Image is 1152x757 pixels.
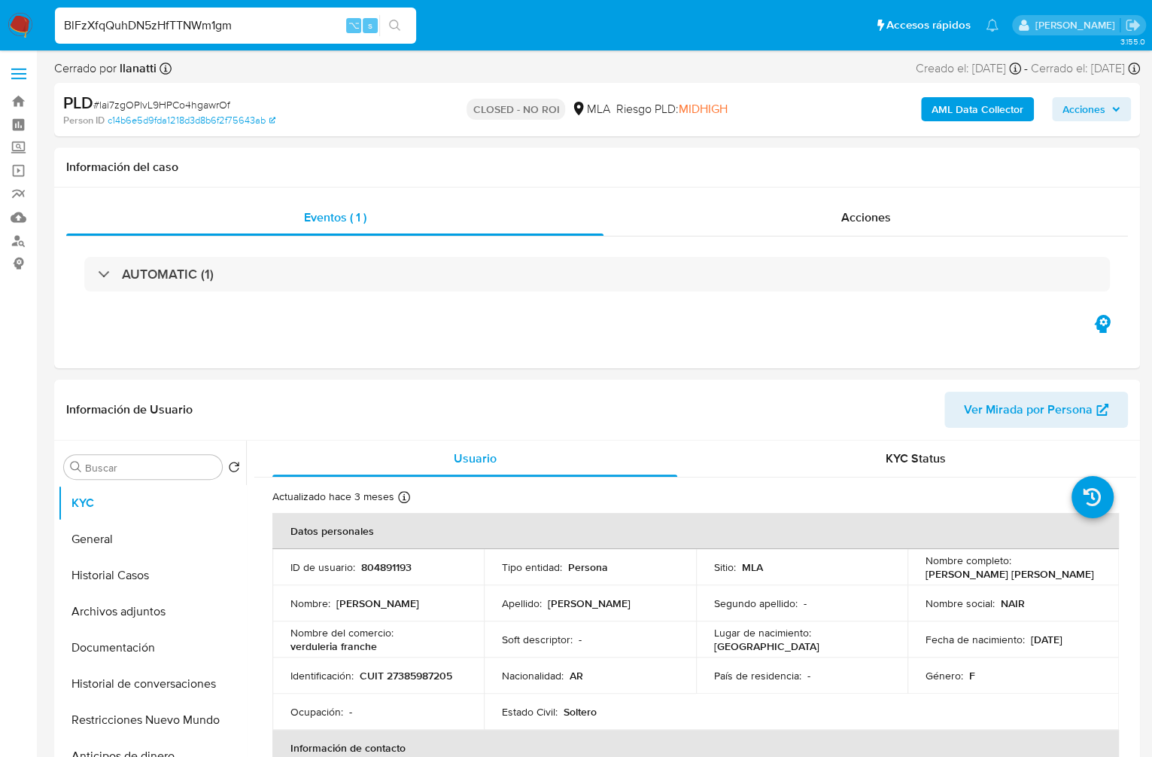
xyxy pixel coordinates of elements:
p: NAIR [1001,597,1025,610]
p: Apellido : [502,597,542,610]
button: Historial Casos [58,557,246,594]
button: Archivos adjuntos [58,594,246,630]
p: Sitio : [714,560,736,574]
span: Usuario [454,450,497,467]
span: s [368,18,372,32]
button: Historial de conversaciones [58,666,246,702]
p: Ocupación : [290,705,343,719]
span: Acciones [1062,97,1105,121]
div: MLA [571,101,609,118]
span: Cerrado por [54,60,157,77]
button: KYC [58,485,246,521]
p: CUIT 27385987205 [360,669,452,682]
p: - [579,633,582,646]
p: País de residencia : [714,669,801,682]
div: Creado el: [DATE] [916,60,1021,77]
p: Nombre del comercio : [290,626,394,639]
b: llanatti [117,60,157,77]
p: Nombre completo : [926,554,1011,567]
p: - [349,705,352,719]
p: ID de usuario : [290,560,355,574]
span: Eventos ( 1 ) [304,209,366,226]
input: Buscar usuario o caso... [55,16,416,35]
p: Género : [926,669,963,682]
button: Ver Mirada por Persona [944,392,1128,428]
p: Nombre : [290,597,330,610]
p: - [807,669,810,682]
p: Fecha de nacimiento : [926,633,1025,646]
button: AML Data Collector [921,97,1034,121]
p: [DATE] [1031,633,1062,646]
div: AUTOMATIC (1) [84,257,1110,292]
p: - [804,597,807,610]
b: AML Data Collector [932,97,1023,121]
b: Person ID [63,114,105,127]
p: verduleria franche [290,639,377,653]
p: [GEOGRAPHIC_DATA] [714,639,819,653]
p: [PERSON_NAME] [548,597,631,610]
h1: Información de Usuario [66,402,193,417]
p: AR [570,669,583,682]
button: Documentación [58,630,246,666]
th: Datos personales [272,513,1119,549]
p: Nacionalidad : [502,669,564,682]
button: search-icon [379,15,410,36]
span: - [1024,60,1028,77]
p: [PERSON_NAME] [PERSON_NAME] [926,567,1094,581]
span: # lai7zgOPlvL9HPCo4hgawrOf [93,97,230,112]
p: 804891193 [361,560,412,574]
button: General [58,521,246,557]
p: MLA [742,560,763,574]
p: Lugar de nacimiento : [714,626,811,639]
p: Nombre social : [926,597,995,610]
p: F [969,669,975,682]
b: PLD [63,90,93,114]
p: Actualizado hace 3 meses [272,490,394,504]
p: Soltero [564,705,597,719]
h1: Información del caso [66,160,1128,175]
input: Buscar [85,461,216,475]
a: Notificaciones [986,19,999,32]
p: Soft descriptor : [502,633,573,646]
button: Volver al orden por defecto [228,461,240,478]
span: Accesos rápidos [886,17,971,33]
a: c14b6e5d9fda1218d3d8b6f2f75643ab [108,114,275,127]
a: Salir [1125,17,1141,33]
span: ⌥ [348,18,359,32]
p: Estado Civil : [502,705,558,719]
div: Cerrado el: [DATE] [1031,60,1140,77]
span: Riesgo PLD: [616,101,727,118]
button: Acciones [1052,97,1131,121]
p: Persona [568,560,608,574]
p: CLOSED - NO ROI [467,99,565,120]
span: Ver Mirada por Persona [964,392,1093,428]
span: MIDHIGH [678,100,727,118]
span: Acciones [841,209,891,226]
button: Restricciones Nuevo Mundo [58,702,246,738]
h3: AUTOMATIC (1) [122,266,214,282]
p: [PERSON_NAME] [336,597,419,610]
p: jessica.fukman@mercadolibre.com [1035,18,1120,32]
p: Tipo entidad : [502,560,562,574]
span: KYC Status [886,450,946,467]
p: Segundo apellido : [714,597,798,610]
button: Buscar [70,461,82,473]
p: Identificación : [290,669,354,682]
